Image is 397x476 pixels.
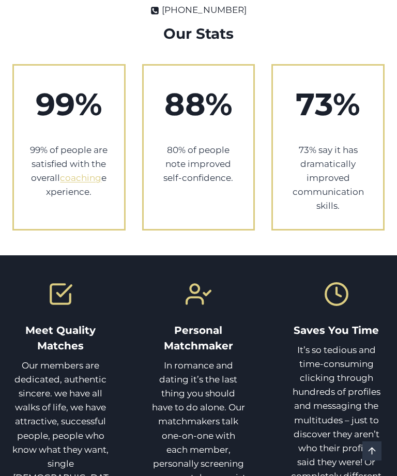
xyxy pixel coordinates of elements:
[150,3,247,17] a: [PHONE_NUMBER]
[29,81,109,128] h1: 99%
[29,143,109,199] p: 99% of people are satisfied with the overall experience.
[288,81,368,128] h2: 73%
[60,173,101,183] a: coaching
[162,3,247,17] span: [PHONE_NUMBER]
[288,143,368,213] p: 73% say it has dramatically improved communication skills.
[288,323,385,338] h5: Saves You Time
[159,81,238,128] h2: 88%
[362,441,381,460] a: Scroll to top
[159,143,238,186] p: 80% of people note improved self-confidence.
[12,23,385,44] h2: Our Stats
[25,324,96,352] a: Meet Quality Matches
[164,324,233,352] a: Personal Matchmaker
